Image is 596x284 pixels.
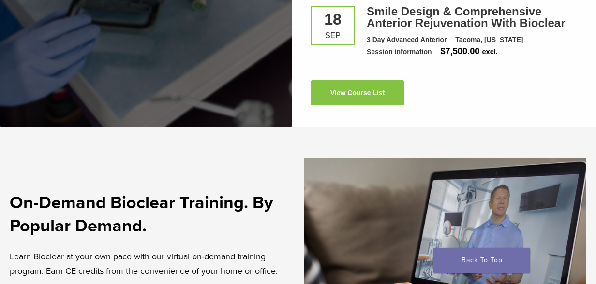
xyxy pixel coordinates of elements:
div: 18 [319,12,346,27]
div: 3 Day Advanced Anterior [367,35,447,45]
div: Session information [367,47,432,57]
p: Learn Bioclear at your own pace with our virtual on-demand training program. Earn CE credits from... [10,249,292,278]
a: Back To Top [433,248,530,273]
a: Smile Design & Comprehensive Anterior Rejuvenation With Bioclear [367,5,566,29]
div: Tacoma, [US_STATE] [455,35,523,45]
div: Sep [319,32,346,40]
a: View Course List [311,80,404,105]
span: $7,500.00 [440,46,479,56]
strong: On-Demand Bioclear Training. By Popular Demand. [10,192,273,236]
span: excl. [482,48,497,56]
